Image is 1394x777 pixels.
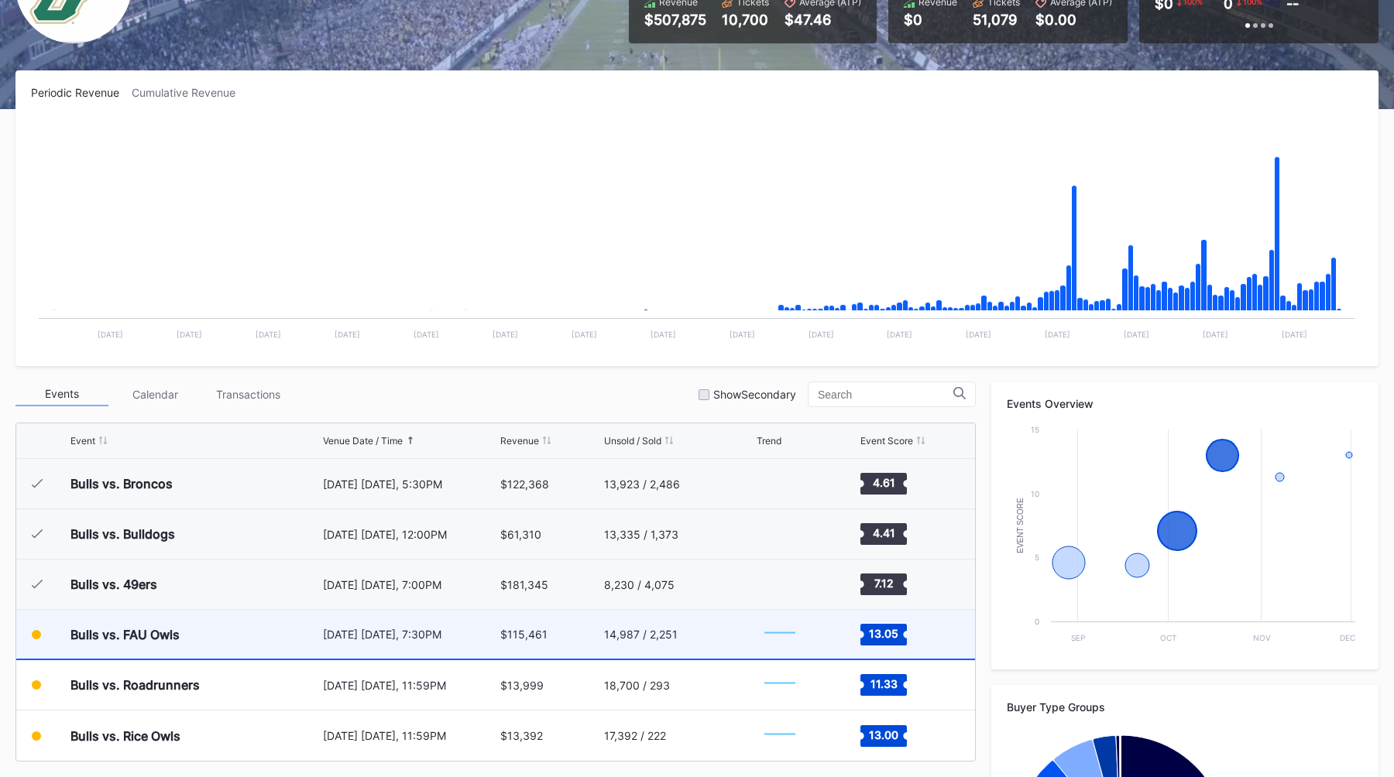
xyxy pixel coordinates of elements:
[809,330,834,339] text: [DATE]
[70,435,95,447] div: Event
[1035,617,1039,626] text: 0
[500,578,548,591] div: $181,345
[500,435,539,447] div: Revenue
[323,679,497,692] div: [DATE] [DATE], 11:59PM
[1035,553,1039,562] text: 5
[874,577,893,590] text: 7.12
[904,12,957,28] div: $0
[1160,633,1176,642] text: Oct
[1031,425,1039,434] text: 15
[1016,498,1025,553] text: Event Score
[323,628,497,641] div: [DATE] [DATE], 7:30PM
[887,330,912,339] text: [DATE]
[70,476,173,491] div: Bulls vs. Broncos
[1007,700,1363,714] div: Buyer Type Groups
[70,526,175,542] div: Bulls vs. Bulldogs
[500,679,544,692] div: $13,999
[70,677,200,693] div: Bulls vs. Roadrunners
[70,627,180,642] div: Bulls vs. FAU Owls
[493,330,518,339] text: [DATE]
[201,382,294,406] div: Transactions
[1340,633,1355,642] text: Dec
[500,528,541,541] div: $61,310
[500,628,548,641] div: $115,461
[869,626,898,639] text: 13.05
[757,565,803,604] svg: Chart title
[1203,330,1228,339] text: [DATE]
[973,12,1020,28] div: 51,079
[323,477,497,491] div: [DATE] [DATE], 5:30PM
[644,12,706,28] div: $507,875
[757,666,803,704] svg: Chart title
[1253,633,1271,642] text: Nov
[256,330,281,339] text: [DATE]
[500,729,543,742] div: $13,392
[757,435,781,447] div: Trend
[966,330,991,339] text: [DATE]
[757,615,803,654] svg: Chart title
[1035,12,1112,28] div: $0.00
[414,330,439,339] text: [DATE]
[1124,330,1149,339] text: [DATE]
[651,330,676,339] text: [DATE]
[572,330,597,339] text: [DATE]
[785,12,861,28] div: $47.46
[323,435,403,447] div: Venue Date / Time
[604,435,661,447] div: Unsold / Sold
[1071,633,1085,642] text: Sep
[604,528,678,541] div: 13,335 / 1,373
[177,330,202,339] text: [DATE]
[500,477,549,491] div: $122,368
[31,118,1363,351] svg: Chart title
[323,729,497,742] div: [DATE] [DATE], 11:59PM
[70,728,180,744] div: Bulls vs. Rice Owls
[335,330,360,339] text: [DATE]
[98,330,123,339] text: [DATE]
[870,677,897,690] text: 11.33
[604,477,680,491] div: 13,923 / 2,486
[15,382,108,406] div: Events
[31,86,132,99] div: Periodic Revenue
[860,435,913,447] div: Event Score
[604,679,670,692] div: 18,700 / 293
[1007,397,1363,410] div: Events Overview
[713,388,796,401] div: Show Secondary
[730,330,755,339] text: [DATE]
[1045,330,1070,339] text: [DATE]
[604,729,666,742] div: 17,392 / 222
[869,727,898,741] text: 13.00
[872,476,894,489] text: 4.61
[757,515,803,553] svg: Chart title
[1282,330,1307,339] text: [DATE]
[757,464,803,503] svg: Chart title
[872,526,894,539] text: 4.41
[818,388,953,401] input: Search
[323,528,497,541] div: [DATE] [DATE], 12:00PM
[722,12,769,28] div: 10,700
[108,382,201,406] div: Calendar
[757,717,803,755] svg: Chart title
[604,628,678,641] div: 14,987 / 2,251
[132,86,248,99] div: Cumulative Revenue
[70,577,157,592] div: Bulls vs. 49ers
[1007,422,1363,654] svg: Chart title
[1031,489,1039,498] text: 10
[323,578,497,591] div: [DATE] [DATE], 7:00PM
[604,578,675,591] div: 8,230 / 4,075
